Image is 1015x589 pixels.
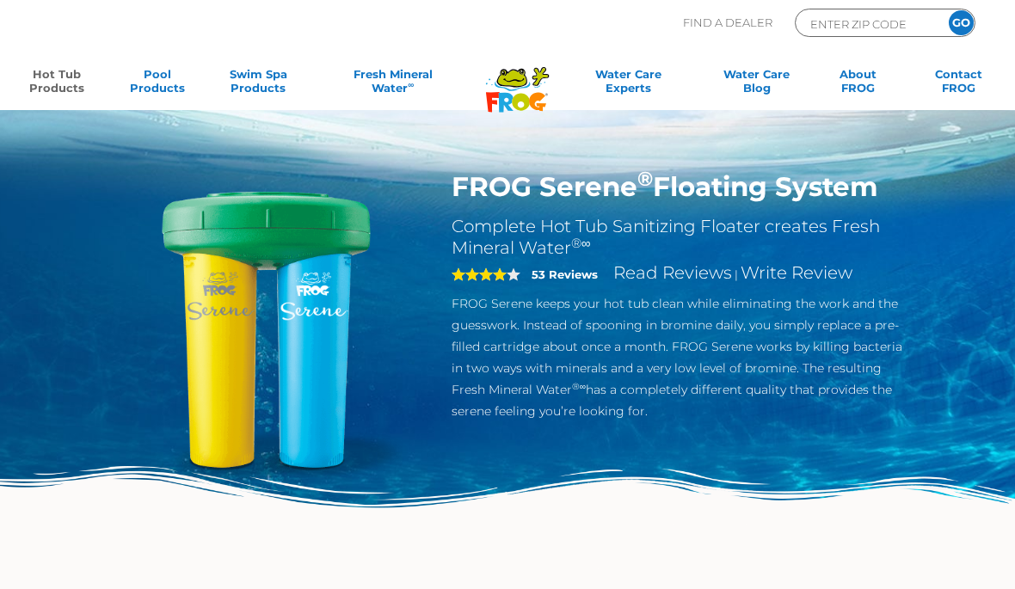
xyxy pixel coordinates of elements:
[949,10,974,35] input: GO
[452,267,507,281] span: 4
[572,381,587,392] sup: ®∞
[819,67,897,101] a: AboutFROG
[118,67,196,101] a: PoolProducts
[571,235,591,251] sup: ®∞
[562,67,695,101] a: Water CareExperts
[683,9,772,37] p: Find A Dealer
[613,262,732,283] a: Read Reviews
[17,67,95,101] a: Hot TubProducts
[107,170,426,489] img: hot-tub-product-serene-floater.png
[452,216,908,259] h2: Complete Hot Tub Sanitizing Floater creates Fresh Mineral Water
[532,267,598,281] strong: 53 Reviews
[452,170,908,203] h1: FROG Serene Floating System
[741,262,852,283] a: Write Review
[408,80,414,89] sup: ∞
[637,166,653,191] sup: ®
[717,67,796,101] a: Water CareBlog
[477,45,558,113] img: Frog Products Logo
[452,293,908,422] p: FROG Serene keeps your hot tub clean while eliminating the work and the guesswork. Instead of spo...
[219,67,298,101] a: Swim SpaProducts
[920,67,998,101] a: ContactFROG
[320,67,466,101] a: Fresh MineralWater∞
[735,267,738,281] span: |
